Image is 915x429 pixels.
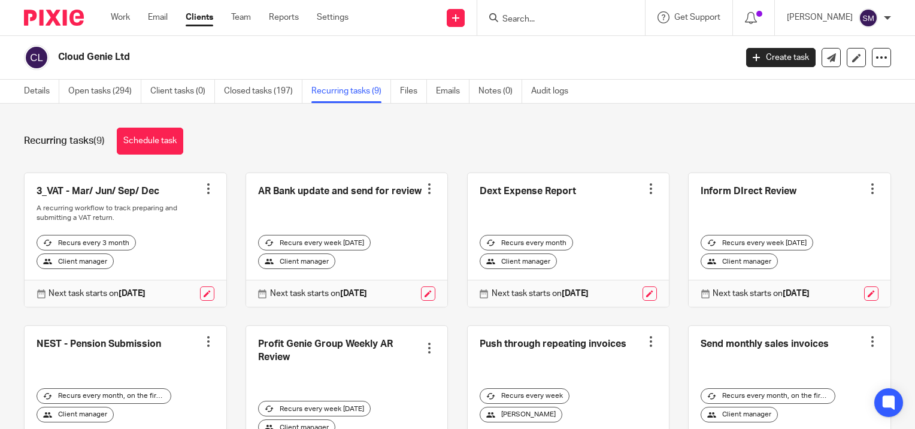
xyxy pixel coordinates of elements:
[701,388,835,404] div: Recurs every month, on the first workday
[562,289,589,298] strong: [DATE]
[480,253,557,269] div: Client manager
[501,14,609,25] input: Search
[68,80,141,103] a: Open tasks (294)
[24,135,105,147] h1: Recurring tasks
[400,80,427,103] a: Files
[713,288,810,300] p: Next task starts on
[859,8,878,28] img: svg%3E
[37,253,114,269] div: Client manager
[37,407,114,422] div: Client manager
[258,253,335,269] div: Client manager
[186,11,213,23] a: Clients
[480,235,573,250] div: Recurs every month
[674,13,720,22] span: Get Support
[701,407,778,422] div: Client manager
[24,80,59,103] a: Details
[24,45,49,70] img: svg%3E
[480,388,569,404] div: Recurs every week
[37,235,136,250] div: Recurs every 3 month
[37,388,171,404] div: Recurs every month, on the first workday
[231,11,251,23] a: Team
[480,407,562,422] div: [PERSON_NAME]
[746,48,816,67] a: Create task
[492,288,589,300] p: Next task starts on
[436,80,469,103] a: Emails
[701,235,813,250] div: Recurs every week [DATE]
[787,11,853,23] p: [PERSON_NAME]
[317,11,349,23] a: Settings
[24,10,84,26] img: Pixie
[478,80,522,103] a: Notes (0)
[531,80,577,103] a: Audit logs
[111,11,130,23] a: Work
[701,253,778,269] div: Client manager
[119,289,146,298] strong: [DATE]
[150,80,215,103] a: Client tasks (0)
[148,11,168,23] a: Email
[340,289,367,298] strong: [DATE]
[58,51,594,64] h2: Cloud Genie Ltd
[258,235,371,250] div: Recurs every week [DATE]
[269,11,299,23] a: Reports
[224,80,302,103] a: Closed tasks (197)
[93,136,105,146] span: (9)
[49,288,146,300] p: Next task starts on
[258,401,371,416] div: Recurs every week [DATE]
[117,128,183,155] a: Schedule task
[270,288,367,300] p: Next task starts on
[311,80,391,103] a: Recurring tasks (9)
[783,289,810,298] strong: [DATE]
